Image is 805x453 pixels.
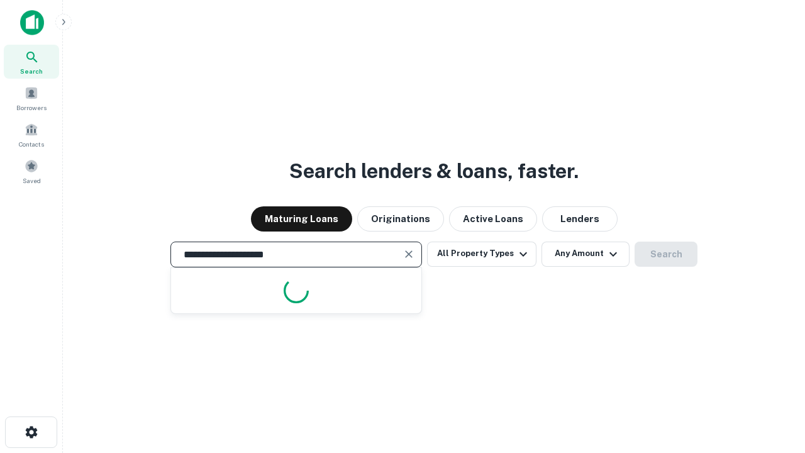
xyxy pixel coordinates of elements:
[4,118,59,152] a: Contacts
[427,242,536,267] button: All Property Types
[23,176,41,186] span: Saved
[541,242,630,267] button: Any Amount
[742,352,805,413] iframe: Chat Widget
[400,245,418,263] button: Clear
[251,206,352,232] button: Maturing Loans
[20,66,43,76] span: Search
[542,206,618,232] button: Lenders
[19,139,44,149] span: Contacts
[16,103,47,113] span: Borrowers
[4,45,59,79] a: Search
[289,156,579,186] h3: Search lenders & loans, faster.
[4,154,59,188] a: Saved
[357,206,444,232] button: Originations
[4,81,59,115] a: Borrowers
[449,206,537,232] button: Active Loans
[20,10,44,35] img: capitalize-icon.png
